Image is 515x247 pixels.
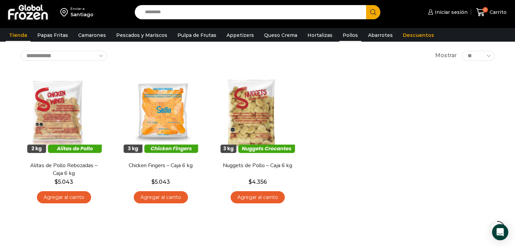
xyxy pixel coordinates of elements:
[339,29,361,42] a: Pollos
[21,51,107,61] select: Pedido de la tienda
[249,179,252,185] span: $
[435,52,457,60] span: Mostrar
[231,191,285,204] a: Agregar al carrito: “Nuggets de Pollo - Caja 6 kg”
[113,29,171,42] a: Pescados y Mariscos
[426,5,468,19] a: Iniciar sesión
[218,162,296,170] a: Nuggets de Pollo – Caja 6 kg
[134,191,188,204] a: Agregar al carrito: “Chicken Fingers - Caja 6 kg”
[249,179,267,185] bdi: 4.356
[482,7,488,13] span: 0
[60,6,70,18] img: address-field-icon.svg
[37,191,91,204] a: Agregar al carrito: “Alitas de Pollo Rebozadas - Caja 6 kg”
[488,9,507,16] span: Carrito
[55,179,58,185] span: $
[55,179,73,185] bdi: 5.043
[492,224,508,240] div: Open Intercom Messenger
[70,6,93,11] div: Enviar a
[365,29,396,42] a: Abarrotes
[151,179,155,185] span: $
[400,29,437,42] a: Descuentos
[34,29,71,42] a: Papas Fritas
[174,29,220,42] a: Pulpa de Frutas
[223,29,257,42] a: Appetizers
[25,162,103,177] a: Alitas de Pollo Rebozadas – Caja 6 kg
[6,29,30,42] a: Tienda
[70,11,93,18] div: Santiago
[122,162,199,170] a: Chicken Fingers – Caja 6 kg
[474,4,508,20] a: 0 Carrito
[366,5,380,19] button: Search button
[75,29,109,42] a: Camarones
[261,29,301,42] a: Queso Crema
[433,9,468,16] span: Iniciar sesión
[304,29,336,42] a: Hortalizas
[151,179,170,185] bdi: 5.043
